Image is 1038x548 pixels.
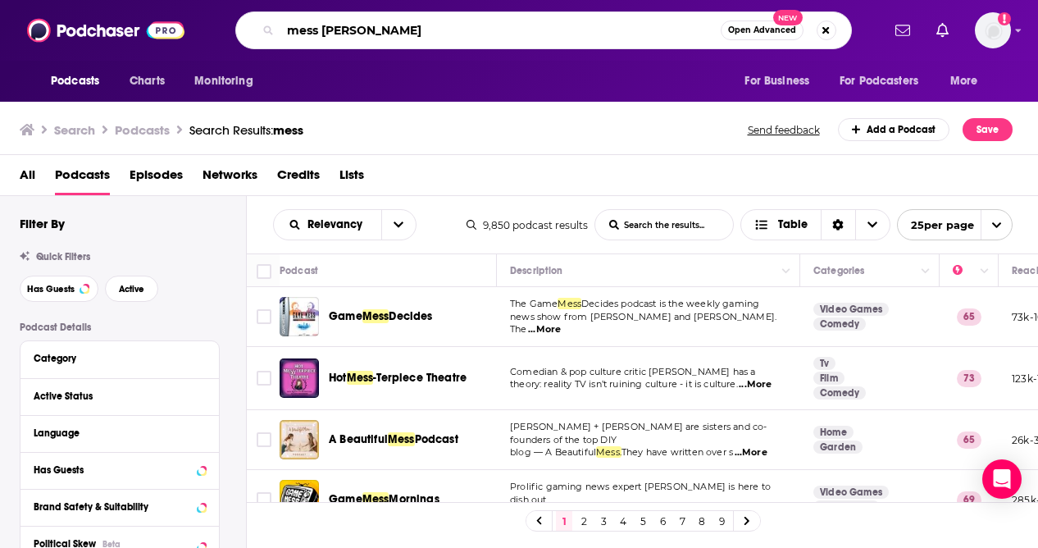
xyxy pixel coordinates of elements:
[130,162,183,195] span: Episodes
[347,371,374,385] span: Mess
[257,432,271,447] span: Toggle select row
[829,66,942,97] button: open menu
[280,420,319,459] img: A Beautiful Mess Podcast
[34,353,195,364] div: Category
[203,162,257,195] a: Networks
[381,210,416,240] button: open menu
[694,511,710,531] a: 8
[596,446,621,458] span: Mess.
[329,491,439,508] a: GameMessMornings
[130,70,165,93] span: Charts
[576,511,592,531] a: 2
[721,21,804,40] button: Open AdvancedNew
[388,432,415,446] span: Mess
[510,481,771,505] span: Prolific gaming news expert [PERSON_NAME] is here to dish out
[654,511,671,531] a: 6
[55,162,110,195] a: Podcasts
[838,118,950,141] a: Add a Podcast
[813,486,889,499] a: Video Games
[119,66,175,97] a: Charts
[813,317,866,331] a: Comedy
[235,11,852,49] div: Search podcasts, credits, & more...
[194,70,253,93] span: Monitoring
[34,464,192,476] div: Has Guests
[329,492,362,506] span: Game
[744,70,809,93] span: For Business
[274,219,381,231] button: open menu
[51,70,99,93] span: Podcasts
[733,66,830,97] button: open menu
[36,251,90,263] span: Quick Filters
[558,298,581,309] span: Mess
[329,371,347,385] span: Hot
[280,480,319,519] img: Game Mess Mornings
[728,26,796,34] span: Open Advanced
[273,209,417,240] h2: Choose List sort
[739,378,772,391] span: ...More
[773,10,803,25] span: New
[119,285,144,294] span: Active
[674,511,690,531] a: 7
[615,511,631,531] a: 4
[34,390,195,402] div: Active Status
[280,297,319,336] img: Game Mess Decides
[257,309,271,324] span: Toggle select row
[713,511,730,531] a: 9
[329,432,388,446] span: A Beautiful
[183,66,274,97] button: open menu
[778,219,808,231] span: Table
[930,16,955,44] a: Show notifications dropdown
[510,311,776,336] span: news show from [PERSON_NAME] and [PERSON_NAME]. The
[34,496,206,517] a: Brand Safety & Suitability
[743,123,825,137] button: Send feedback
[273,122,303,138] span: mess
[889,16,917,44] a: Show notifications dropdown
[998,12,1011,25] svg: Add a profile image
[280,261,318,281] div: Podcast
[415,432,458,446] span: Podcast
[20,162,35,195] a: All
[277,162,320,195] a: Credits
[982,459,1022,499] div: Open Intercom Messenger
[740,209,890,240] button: Choose View
[897,209,1013,240] button: open menu
[34,386,206,406] button: Active Status
[280,17,721,43] input: Search podcasts, credits, & more...
[307,219,368,231] span: Relevancy
[362,492,389,506] span: Mess
[950,70,978,93] span: More
[528,323,561,336] span: ...More
[329,309,362,323] span: Game
[510,378,738,390] span: theory: reality TV isn’t ruining culture - it is culture.
[813,303,889,316] a: Video Games
[975,12,1011,48] img: User Profile
[595,511,612,531] a: 3
[510,421,767,445] span: [PERSON_NAME] + [PERSON_NAME] are sisters and co-founders of the top DIY
[54,122,95,138] h3: Search
[329,432,458,448] a: A BeautifulMessPodcast
[329,370,467,386] a: HotMess-Terpiece Theatre
[813,386,866,400] a: Comedy
[510,366,755,377] span: Comedian & pop culture critic [PERSON_NAME] has a
[510,298,558,309] span: The Game
[20,322,220,333] p: Podcast Details
[27,15,184,46] img: Podchaser - Follow, Share and Rate Podcasts
[389,492,439,506] span: Mornings
[953,261,976,281] div: Power Score
[840,70,918,93] span: For Podcasters
[339,162,364,195] a: Lists
[189,122,303,138] a: Search Results:mess
[27,285,75,294] span: Has Guests
[581,298,759,309] span: Decides podcast is the weekly gaming
[467,219,588,231] div: 9,850 podcast results
[510,446,596,458] span: blog — A Beautiful
[34,459,206,480] button: Has Guests
[635,511,651,531] a: 5
[20,216,65,231] h2: Filter By
[280,358,319,398] a: Hot Mess-Terpiece Theatre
